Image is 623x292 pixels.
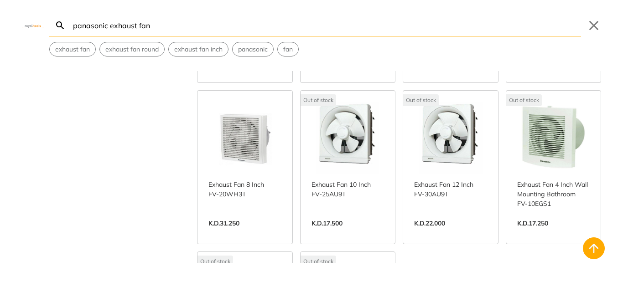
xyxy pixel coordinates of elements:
[283,45,293,54] span: fan
[301,256,336,267] div: Out of stock
[238,45,268,54] span: panasonic
[583,237,605,259] button: Back to top
[506,94,542,106] div: Out of stock
[100,42,164,56] button: Select suggestion: exhaust fan round
[587,241,601,256] svg: Back to top
[169,42,228,56] button: Select suggestion: exhaust fan inch
[22,23,44,27] img: Close
[587,18,601,33] button: Close
[49,42,96,56] div: Suggestion: exhaust fan
[105,45,159,54] span: exhaust fan round
[277,42,299,56] div: Suggestion: fan
[71,15,581,36] input: Search…
[301,94,336,106] div: Out of stock
[278,42,298,56] button: Select suggestion: fan
[403,94,439,106] div: Out of stock
[55,45,90,54] span: exhaust fan
[233,42,273,56] button: Select suggestion: panasonic
[55,20,66,31] svg: Search
[99,42,165,56] div: Suggestion: exhaust fan round
[50,42,95,56] button: Select suggestion: exhaust fan
[168,42,228,56] div: Suggestion: exhaust fan inch
[232,42,274,56] div: Suggestion: panasonic
[197,256,233,267] div: Out of stock
[174,45,223,54] span: exhaust fan inch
